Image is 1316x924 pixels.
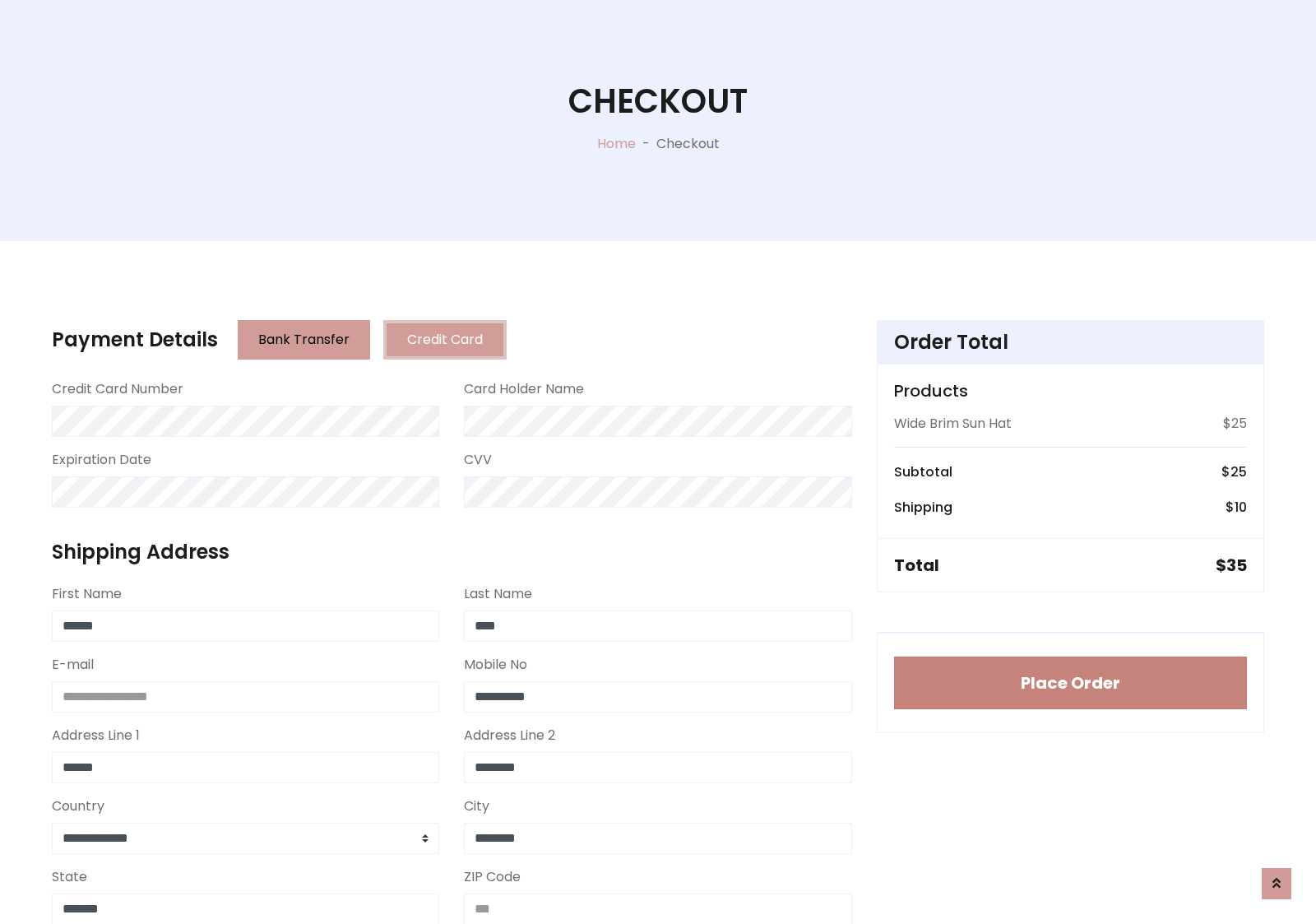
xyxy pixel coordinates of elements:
[464,450,492,470] label: CVV
[52,450,151,470] label: Expiration Date
[52,726,140,745] label: Address Line 1
[238,320,370,360] button: Bank Transfer
[1226,499,1247,515] h6: $
[1230,462,1247,481] span: 25
[52,796,104,816] label: Country
[52,584,122,604] label: First Name
[894,414,1012,434] p: Wide Brim Sun Hat
[52,541,852,564] h4: Shipping Address
[464,655,527,675] label: Mobile No
[1221,464,1247,480] h6: $
[52,655,94,675] label: E-mail
[636,134,656,154] p: -
[464,867,521,887] label: ZIP Code
[597,134,636,153] a: Home
[1216,555,1247,575] h5: $
[894,657,1247,709] button: Place Order
[52,867,87,887] label: State
[1235,498,1247,517] span: 10
[383,320,507,360] button: Credit Card
[464,796,489,816] label: City
[464,584,532,604] label: Last Name
[894,499,952,515] h6: Shipping
[894,464,952,480] h6: Subtotal
[464,379,584,399] label: Card Holder Name
[894,331,1247,355] h4: Order Total
[464,726,555,745] label: Address Line 2
[656,134,720,154] p: Checkout
[894,381,1247,401] h5: Products
[894,555,939,575] h5: Total
[1226,554,1247,577] span: 35
[52,328,218,352] h4: Payment Details
[1223,414,1247,434] p: $25
[52,379,183,399] label: Credit Card Number
[568,81,748,121] h1: Checkout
